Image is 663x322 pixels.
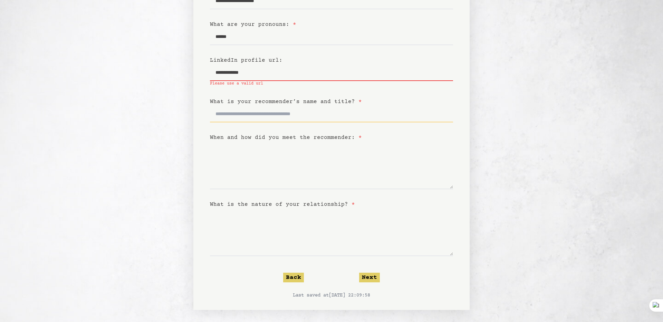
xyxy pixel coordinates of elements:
label: What is your recommender’s name and title? [210,99,362,105]
label: What are your pronouns: [210,21,296,28]
button: Back [283,273,304,282]
label: What is the nature of your relationship? [210,201,355,208]
p: Last saved at [DATE] 22:09:58 [210,292,453,299]
button: Next [359,273,380,282]
label: LinkedIn profile url: [210,57,282,63]
label: When and how did you meet the recommender: [210,134,362,141]
span: Please use a valid url [210,81,453,87]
